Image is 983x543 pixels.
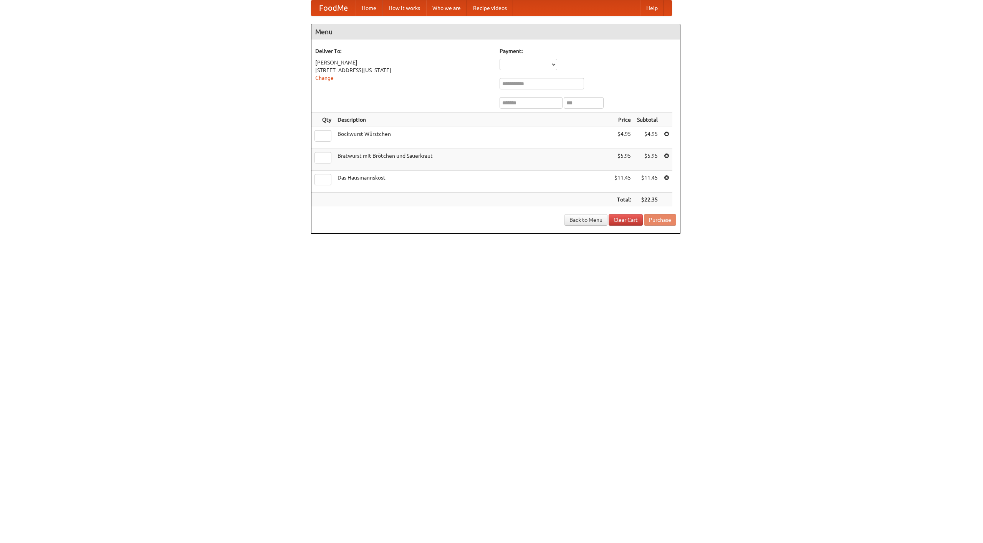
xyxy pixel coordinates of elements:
[611,127,634,149] td: $4.95
[611,113,634,127] th: Price
[315,66,492,74] div: [STREET_ADDRESS][US_STATE]
[634,113,661,127] th: Subtotal
[311,113,334,127] th: Qty
[634,149,661,171] td: $5.95
[634,193,661,207] th: $22.35
[334,127,611,149] td: Bockwurst Würstchen
[634,171,661,193] td: $11.45
[564,214,607,226] a: Back to Menu
[611,171,634,193] td: $11.45
[334,113,611,127] th: Description
[315,75,334,81] a: Change
[611,149,634,171] td: $5.95
[334,149,611,171] td: Bratwurst mit Brötchen und Sauerkraut
[382,0,426,16] a: How it works
[426,0,467,16] a: Who we are
[315,59,492,66] div: [PERSON_NAME]
[634,127,661,149] td: $4.95
[611,193,634,207] th: Total:
[467,0,513,16] a: Recipe videos
[311,24,680,40] h4: Menu
[609,214,643,226] a: Clear Cart
[315,47,492,55] h5: Deliver To:
[640,0,664,16] a: Help
[311,0,356,16] a: FoodMe
[500,47,676,55] h5: Payment:
[356,0,382,16] a: Home
[644,214,676,226] button: Purchase
[334,171,611,193] td: Das Hausmannskost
